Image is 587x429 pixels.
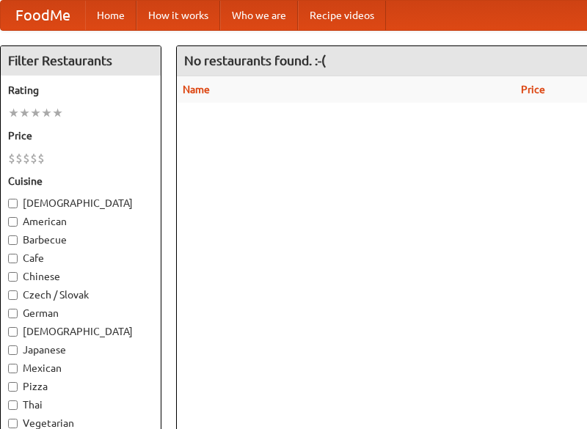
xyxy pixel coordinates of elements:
input: Czech / Slovak [8,290,18,300]
label: Pizza [8,379,153,394]
a: FoodMe [1,1,85,30]
li: $ [15,150,23,166]
input: [DEMOGRAPHIC_DATA] [8,327,18,337]
label: Mexican [8,361,153,375]
ng-pluralize: No restaurants found. :-( [184,54,326,67]
a: Who we are [220,1,298,30]
li: $ [23,150,30,166]
li: $ [30,150,37,166]
label: Japanese [8,342,153,357]
input: Chinese [8,272,18,282]
a: Recipe videos [298,1,386,30]
li: $ [37,150,45,166]
label: American [8,214,153,229]
input: Vegetarian [8,419,18,428]
label: Cafe [8,251,153,265]
label: Thai [8,397,153,412]
h5: Cuisine [8,174,153,188]
a: Price [521,84,545,95]
label: [DEMOGRAPHIC_DATA] [8,324,153,339]
input: American [8,217,18,227]
li: $ [8,150,15,166]
li: ★ [41,105,52,121]
a: Home [85,1,136,30]
h5: Rating [8,83,153,98]
input: Thai [8,400,18,410]
a: Name [183,84,210,95]
input: Mexican [8,364,18,373]
label: German [8,306,153,320]
li: ★ [8,105,19,121]
input: Japanese [8,345,18,355]
h5: Price [8,128,153,143]
label: Chinese [8,269,153,284]
input: Cafe [8,254,18,263]
li: ★ [30,105,41,121]
input: [DEMOGRAPHIC_DATA] [8,199,18,208]
input: German [8,309,18,318]
label: [DEMOGRAPHIC_DATA] [8,196,153,210]
a: How it works [136,1,220,30]
input: Barbecue [8,235,18,245]
li: ★ [19,105,30,121]
input: Pizza [8,382,18,392]
li: ★ [52,105,63,121]
label: Czech / Slovak [8,287,153,302]
h4: Filter Restaurants [1,46,161,76]
label: Barbecue [8,232,153,247]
